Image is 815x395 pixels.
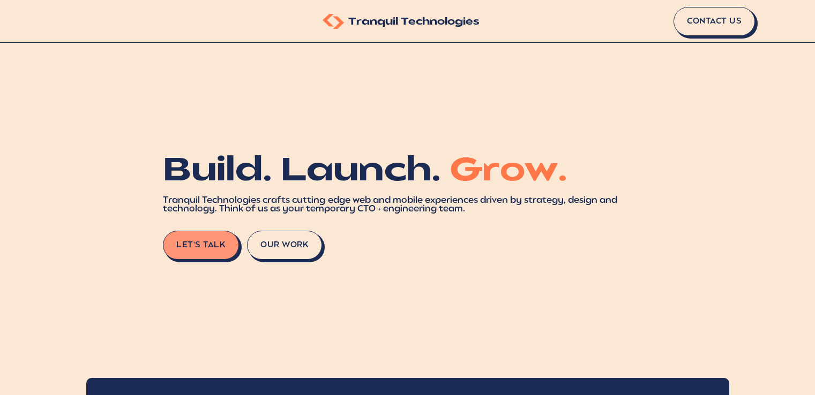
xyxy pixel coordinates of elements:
[674,7,755,36] a: Contact Us
[323,14,344,29] img: Tranquil Technologies Logo
[163,196,652,214] div: Tranquil Technologies crafts cutting-edge web and mobile experiences driven by strategy, design a...
[348,18,480,27] span: Tranquil Technologies
[163,156,652,188] h1: Build. Launch.
[163,231,239,260] a: Let's Talk
[247,231,322,260] button: Our Work
[450,156,567,188] span: Grow.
